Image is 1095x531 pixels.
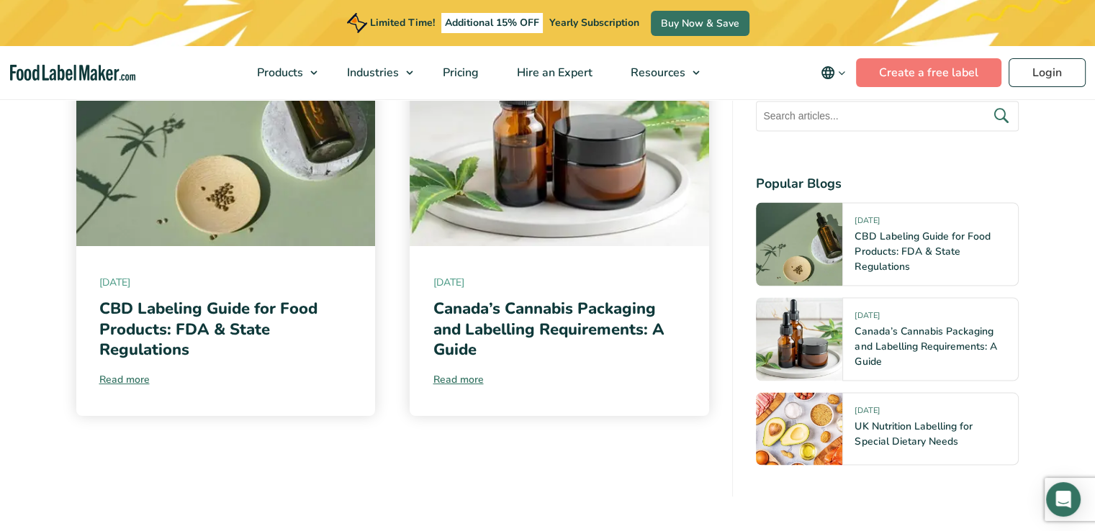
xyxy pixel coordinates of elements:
span: [DATE] [433,275,686,290]
h4: Popular Blogs [756,174,1019,194]
span: [DATE] [855,309,879,326]
span: Limited Time! [370,16,435,29]
a: Canada’s Cannabis Packaging and Labelling Requirements: A Guide [433,298,664,360]
span: Products [253,65,305,81]
a: Resources [612,46,707,99]
input: Search articles... [756,101,1019,131]
span: Resources [626,65,687,81]
div: Open Intercom Messenger [1046,482,1081,517]
a: Read more [433,372,686,387]
a: Pricing [424,46,495,99]
a: Login [1009,58,1086,87]
span: Industries [343,65,400,81]
a: CBD Labeling Guide for Food Products: FDA & State Regulations [855,229,990,273]
span: Yearly Subscription [549,16,639,29]
a: Buy Now & Save [651,11,749,36]
span: [DATE] [99,275,353,290]
a: Read more [99,372,353,387]
span: Hire an Expert [513,65,594,81]
a: Hire an Expert [498,46,608,99]
a: Canada’s Cannabis Packaging and Labelling Requirements: A Guide [855,324,996,368]
a: UK Nutrition Labelling for Special Dietary Needs [855,419,972,448]
span: [DATE] [855,214,879,231]
a: CBD Labeling Guide for Food Products: FDA & State Regulations [99,298,317,360]
span: Pricing [438,65,480,81]
a: Products [238,46,325,99]
span: [DATE] [855,404,879,421]
span: Additional 15% OFF [441,13,543,33]
a: Industries [328,46,420,99]
a: Create a free label [856,58,1001,87]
